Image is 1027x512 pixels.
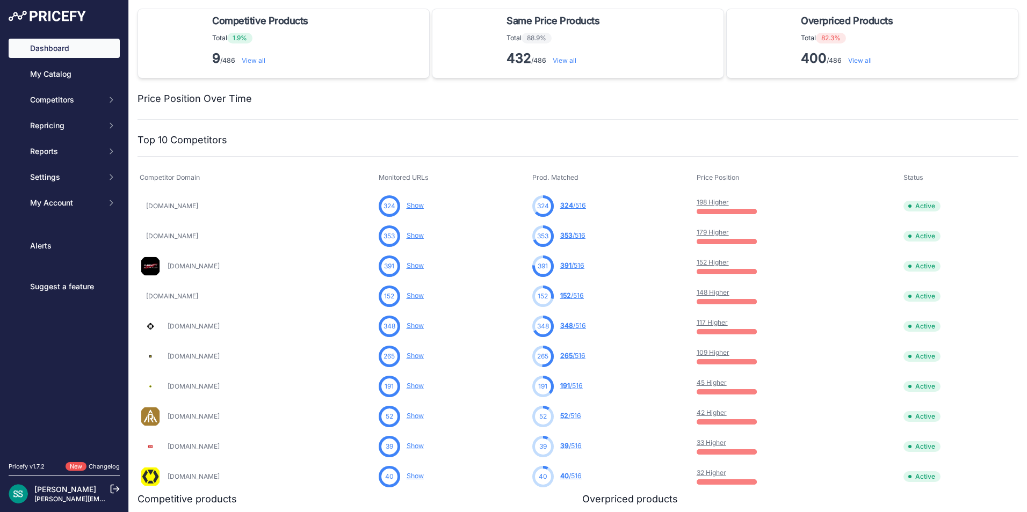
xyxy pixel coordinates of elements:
p: /486 [507,50,604,67]
span: 40 [385,472,394,481]
a: [DOMAIN_NAME] [168,442,220,450]
span: 353 [384,231,395,241]
a: Show [407,442,424,450]
span: Active [903,441,941,452]
a: Show [407,291,424,299]
span: My Account [30,198,100,208]
a: 148 Higher [697,288,729,296]
strong: 9 [212,50,220,66]
a: Show [407,472,424,480]
div: Pricefy v1.7.2 [9,462,45,471]
span: 40 [539,472,547,481]
span: Reports [30,146,100,157]
span: 52 [539,412,547,421]
span: Active [903,261,941,272]
a: Alerts [9,236,120,255]
span: Price Position [697,173,739,181]
a: 353/516 [560,231,585,239]
span: 39 [386,442,393,451]
a: 152/516 [560,291,584,299]
p: /486 [212,50,313,67]
span: Competitors [30,94,100,105]
a: [DOMAIN_NAME] [146,292,198,300]
span: 348 [560,321,573,330]
span: 324 [537,201,549,211]
span: 348 [384,321,395,331]
a: View all [848,56,872,64]
span: Monitored URLs [379,173,429,181]
strong: 400 [801,50,827,66]
span: 152 [538,291,548,301]
a: 198 Higher [697,198,729,206]
h2: Overpriced products [582,492,678,507]
a: Show [407,321,424,330]
a: Show [407,201,424,209]
a: 42 Higher [697,408,727,416]
span: New [66,462,86,471]
a: Show [407,412,424,420]
span: 324 [384,201,395,211]
a: [PERSON_NAME] [34,485,96,494]
span: 324 [560,201,573,209]
span: Settings [30,172,100,182]
span: 88.9% [522,33,552,43]
nav: Sidebar [9,39,120,449]
span: 391 [538,261,548,271]
a: My Catalog [9,64,120,84]
strong: 432 [507,50,531,66]
p: /486 [801,50,897,67]
a: 39/516 [560,442,582,450]
a: Suggest a feature [9,277,120,296]
span: Prod. Matched [532,173,578,181]
span: Same Price Products [507,13,599,28]
span: 191 [560,382,570,390]
button: Competitors [9,90,120,109]
span: 40 [560,472,569,480]
span: 52 [560,412,568,420]
button: Settings [9,167,120,187]
span: 353 [560,231,573,239]
a: View all [553,56,576,64]
a: 52/516 [560,412,581,420]
span: Repricing [30,120,100,131]
a: Show [407,231,424,239]
span: 152 [384,291,394,301]
a: [DOMAIN_NAME] [168,352,220,360]
span: 265 [537,352,548,361]
span: Status [903,173,923,181]
a: View all [242,56,265,64]
a: [DOMAIN_NAME] [146,202,198,210]
a: [PERSON_NAME][EMAIL_ADDRESS][PERSON_NAME][DOMAIN_NAME] [34,495,253,503]
span: 39 [560,442,569,450]
span: Active [903,321,941,332]
span: 348 [537,321,549,331]
a: [DOMAIN_NAME] [146,232,198,240]
a: Show [407,352,424,360]
a: Show [407,261,424,269]
a: [DOMAIN_NAME] [168,382,220,390]
a: 191/516 [560,382,583,390]
span: Overpriced Products [801,13,893,28]
span: 191 [385,382,394,391]
a: 324/516 [560,201,586,209]
span: 1.9% [227,33,252,43]
a: 109 Higher [697,348,729,356]
a: Changelog [89,463,120,470]
a: 179 Higher [697,228,729,236]
span: 265 [560,352,573,360]
span: 82.3% [816,33,846,43]
a: [DOMAIN_NAME] [168,472,220,480]
span: Active [903,381,941,392]
a: 265/516 [560,352,585,360]
a: 32 Higher [697,469,726,477]
span: 191 [538,382,547,391]
span: Active [903,411,941,422]
span: Competitive Products [212,13,308,28]
span: Active [903,231,941,242]
button: Reports [9,142,120,161]
h2: Price Position Over Time [138,91,252,106]
a: 45 Higher [697,378,727,386]
span: 265 [384,352,395,361]
span: Active [903,201,941,211]
a: 40/516 [560,472,582,480]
